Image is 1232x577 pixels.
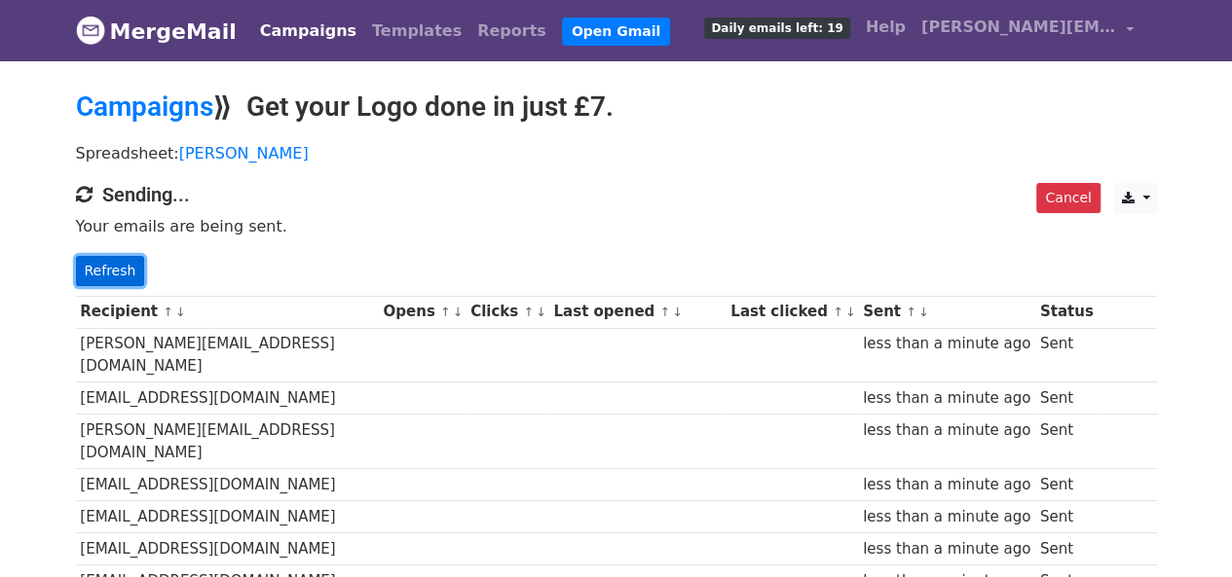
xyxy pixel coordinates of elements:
p: Spreadsheet: [76,143,1157,163]
a: Refresh [76,256,145,286]
a: Daily emails left: 19 [696,8,857,47]
th: Status [1035,296,1098,328]
a: ↑ [906,305,916,319]
td: [EMAIL_ADDRESS][DOMAIN_NAME] [76,501,379,533]
a: ↑ [523,305,534,319]
a: Campaigns [76,90,213,123]
td: [PERSON_NAME][EMAIL_ADDRESS][DOMAIN_NAME] [76,415,379,469]
a: [PERSON_NAME][EMAIL_ADDRESS][DOMAIN_NAME] [914,8,1141,54]
div: less than a minute ago [863,538,1030,560]
a: Help [858,8,914,47]
th: Sent [858,296,1035,328]
a: ↓ [453,305,464,319]
h4: Sending... [76,183,1157,206]
th: Last opened [549,296,727,328]
td: Sent [1035,501,1098,533]
th: Clicks [466,296,548,328]
img: MergeMail logo [76,16,105,45]
span: Daily emails left: 19 [704,18,849,39]
td: [EMAIL_ADDRESS][DOMAIN_NAME] [76,533,379,565]
td: [PERSON_NAME][EMAIL_ADDRESS][DOMAIN_NAME] [76,328,379,382]
a: ↑ [659,305,670,319]
th: Recipient [76,296,379,328]
a: ↓ [845,305,856,319]
div: less than a minute ago [863,506,1030,528]
div: less than a minute ago [863,333,1030,355]
a: [PERSON_NAME] [179,144,309,162]
a: ↓ [672,305,683,319]
a: Templates [364,12,469,51]
td: [EMAIL_ADDRESS][DOMAIN_NAME] [76,382,379,415]
a: MergeMail [76,11,237,52]
td: Sent [1035,468,1098,500]
td: Sent [1035,382,1098,415]
div: less than a minute ago [863,387,1030,410]
h2: ⟫ Get your Logo done in just £7. [76,90,1157,124]
div: less than a minute ago [863,419,1030,442]
p: Your emails are being sent. [76,216,1157,236]
a: Cancel [1036,183,1100,213]
a: ↓ [918,305,929,319]
td: Sent [1035,328,1098,382]
a: ↑ [833,305,843,319]
a: Campaigns [252,12,364,51]
a: ↑ [440,305,451,319]
span: [PERSON_NAME][EMAIL_ADDRESS][DOMAIN_NAME] [921,16,1116,39]
td: Sent [1035,415,1098,469]
a: Open Gmail [562,18,670,46]
th: Last clicked [726,296,858,328]
th: Opens [379,296,467,328]
div: less than a minute ago [863,474,1030,496]
a: Reports [469,12,554,51]
a: ↑ [163,305,173,319]
td: Sent [1035,533,1098,565]
td: [EMAIL_ADDRESS][DOMAIN_NAME] [76,468,379,500]
a: ↓ [536,305,546,319]
a: ↓ [175,305,186,319]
